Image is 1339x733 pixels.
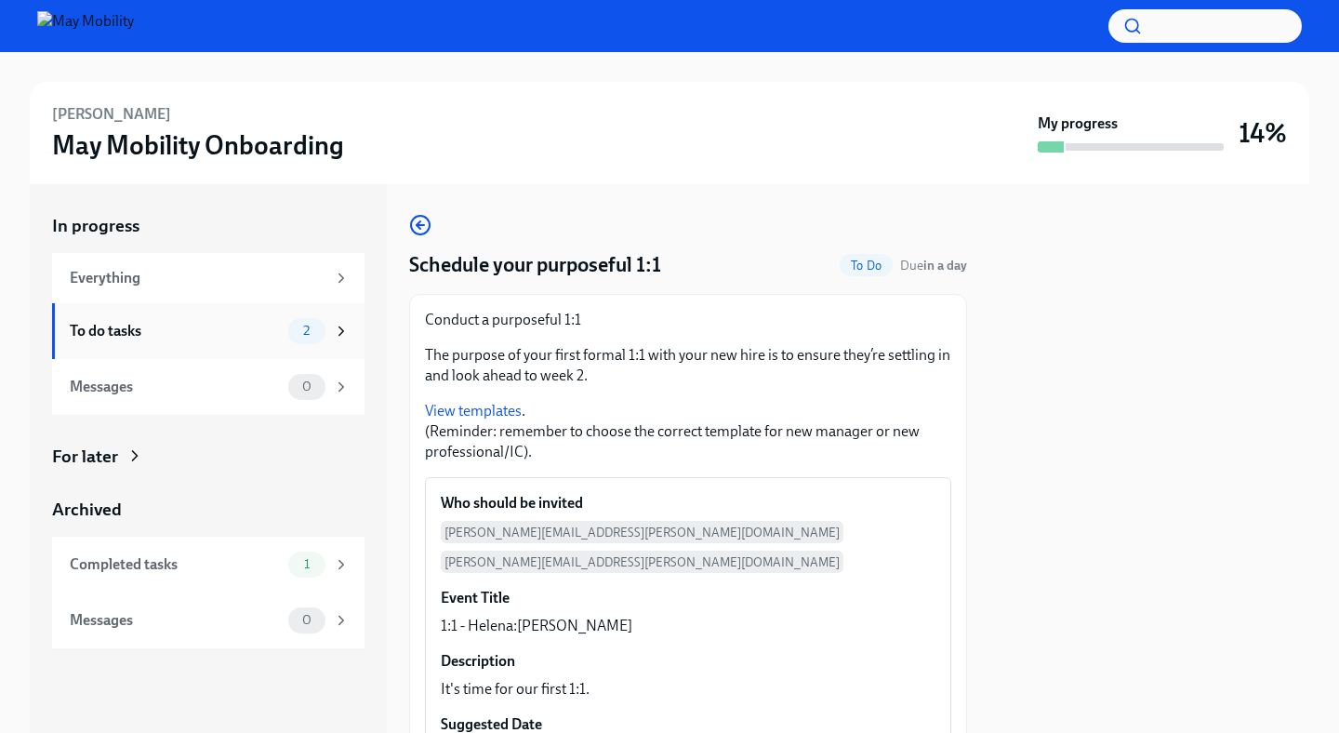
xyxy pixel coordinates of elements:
span: 0 [291,380,323,393]
h4: Schedule your purposeful 1:1 [409,251,661,279]
strong: in a day [923,258,967,273]
p: Conduct a purposeful 1:1 [425,310,951,330]
h6: [PERSON_NAME] [52,104,171,125]
h6: Who should be invited [441,493,583,513]
a: Archived [52,498,365,522]
a: To do tasks2 [52,303,365,359]
a: Messages0 [52,593,365,648]
a: View templates [425,402,522,420]
div: Everything [70,268,325,288]
h3: 14% [1239,116,1287,150]
div: For later [52,445,118,469]
span: 2 [292,324,321,338]
div: Completed tasks [70,554,281,575]
p: It's time for our first 1:1. [441,679,590,700]
span: Due [900,258,967,273]
h3: May Mobility Onboarding [52,128,344,162]
span: [PERSON_NAME][EMAIL_ADDRESS][PERSON_NAME][DOMAIN_NAME] [441,521,843,543]
strong: My progress [1038,113,1118,134]
div: To do tasks [70,321,281,341]
a: In progress [52,214,365,238]
a: Messages0 [52,359,365,415]
span: 0 [291,613,323,627]
p: . (Reminder: remember to choose the correct template for new manager or new professional/IC). [425,401,951,462]
span: To Do [840,259,893,273]
h6: Event Title [441,588,510,608]
span: 1 [293,557,321,571]
p: 1:1 - Helena:[PERSON_NAME] [441,616,632,636]
span: [PERSON_NAME][EMAIL_ADDRESS][PERSON_NAME][DOMAIN_NAME] [441,551,843,573]
span: August 20th, 2025 09:00 [900,257,967,274]
img: May Mobility [37,11,134,41]
a: Completed tasks1 [52,537,365,593]
p: The purpose of your first formal 1:1 with your new hire is to ensure they’re settling in and look... [425,345,951,386]
div: Messages [70,610,281,631]
h6: Description [441,651,515,672]
a: Everything [52,253,365,303]
a: For later [52,445,365,469]
div: Messages [70,377,281,397]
